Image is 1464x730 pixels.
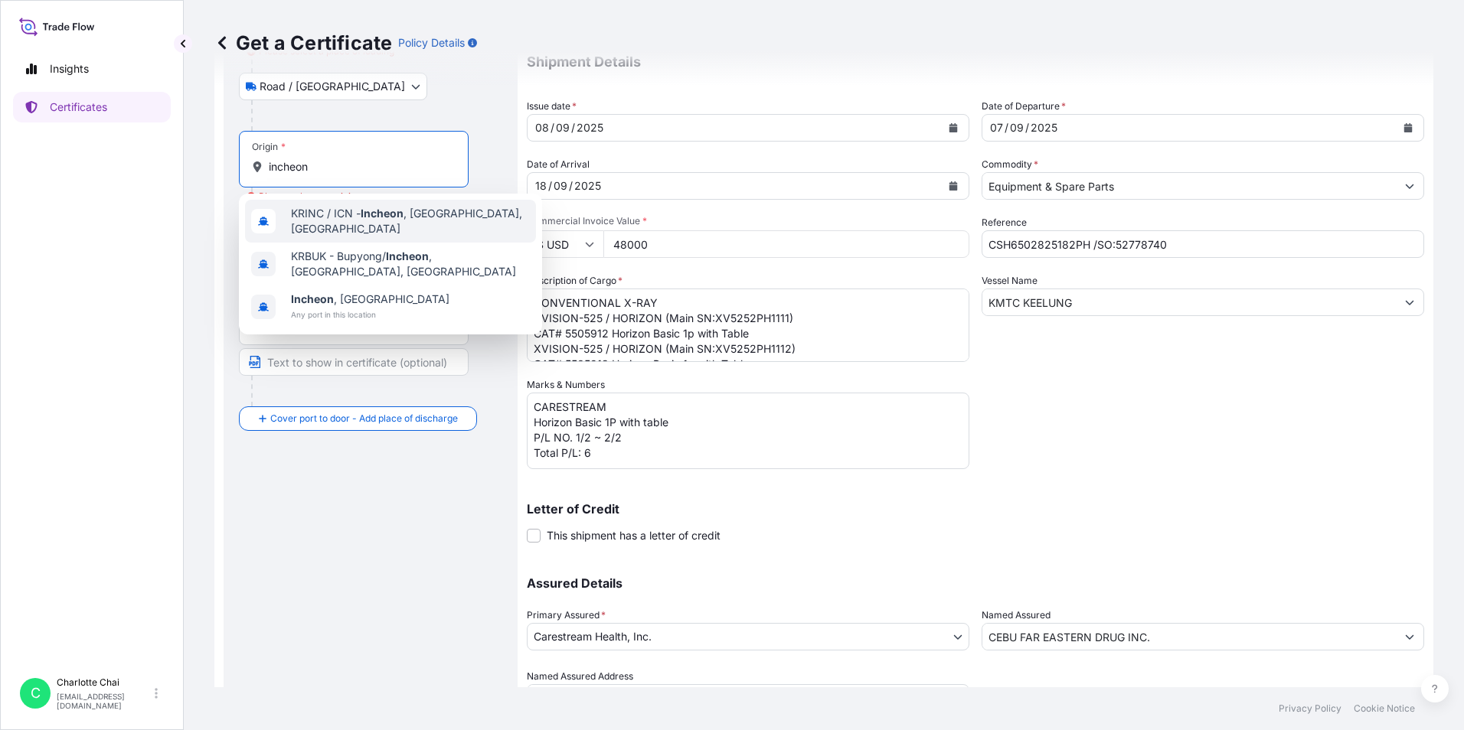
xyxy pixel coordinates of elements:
[982,288,1396,316] input: Type to search vessel name or IMO
[982,99,1066,114] span: Date of Departure
[551,119,554,137] div: /
[239,194,542,334] div: Show suggestions
[603,230,969,258] input: Enter amount
[547,528,721,543] span: This shipment has a letter of credit
[982,608,1051,623] label: Named Assured
[527,503,1424,515] p: Letter of Credit
[361,207,404,220] b: Incheon
[1354,702,1415,715] p: Cookie Notice
[1396,288,1423,316] button: Show suggestions
[552,177,569,195] div: month,
[31,686,41,701] span: C
[534,629,652,644] span: Carestream Health, Inc.
[527,99,577,114] span: Issue date
[214,31,392,55] p: Get a Certificate
[527,608,606,623] span: Primary Assured
[982,230,1424,258] input: Enter booking reference
[1005,119,1008,137] div: /
[982,273,1038,288] label: Vessel Name
[239,348,469,376] input: Text to appear on certificate
[239,73,427,100] button: Select transport
[291,292,449,307] span: , [GEOGRAPHIC_DATA]
[291,307,449,322] span: Any port in this location
[569,177,573,195] div: /
[527,377,605,393] label: Marks & Numbers
[1279,702,1341,715] p: Privacy Policy
[270,411,458,426] span: Cover port to door - Add place of discharge
[982,623,1396,650] input: Assured Name
[1396,623,1423,650] button: Show suggestions
[527,157,590,172] span: Date of Arrival
[260,79,405,94] span: Road / [GEOGRAPHIC_DATA]
[50,61,89,77] p: Insights
[398,35,465,51] p: Policy Details
[941,174,966,198] button: Calendar
[982,215,1027,230] label: Reference
[1029,119,1059,137] div: year,
[291,249,530,279] span: KRBUK - Bupyong/ , [GEOGRAPHIC_DATA], [GEOGRAPHIC_DATA]
[554,119,571,137] div: month,
[1396,116,1420,140] button: Calendar
[548,177,552,195] div: /
[571,119,575,137] div: /
[982,172,1396,200] input: Type to search commodity
[57,692,152,710] p: [EMAIL_ADDRESS][DOMAIN_NAME]
[527,577,1424,589] p: Assured Details
[291,292,334,305] b: Incheon
[941,116,966,140] button: Calendar
[1025,119,1029,137] div: /
[50,99,107,115] p: Certificates
[575,119,605,137] div: year,
[527,215,969,227] span: Commercial Invoice Value
[247,189,356,204] div: Please select an origin
[534,119,551,137] div: day,
[1396,172,1423,200] button: Show suggestions
[527,273,623,288] label: Description of Cargo
[573,177,603,195] div: year,
[989,119,1005,137] div: day,
[1008,119,1025,137] div: month,
[534,177,548,195] div: day,
[291,206,530,236] span: KRINC / ICN - , [GEOGRAPHIC_DATA], [GEOGRAPHIC_DATA]
[252,141,286,153] div: Origin
[527,669,633,684] label: Named Assured Address
[386,249,429,262] b: Incheon
[269,159,449,174] input: Origin
[982,157,1038,172] label: Commodity
[57,676,152,689] p: Charlotte Chai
